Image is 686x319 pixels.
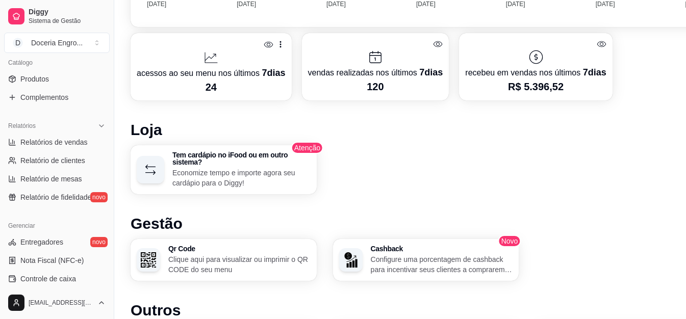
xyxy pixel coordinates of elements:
[308,65,443,79] p: vendas realizadas nos últimos
[13,38,23,48] span: D
[172,151,311,166] h3: Tem cardápio no iFood ou em outro sistema?
[4,4,110,29] a: DiggySistema de Gestão
[141,252,156,268] img: Qr Code
[4,171,110,187] a: Relatório de mesas
[498,235,521,247] span: Novo
[29,17,106,25] span: Sistema de Gestão
[4,33,110,53] button: Select a team
[29,8,106,17] span: Diggy
[4,234,110,250] a: Entregadoresnovo
[20,137,88,147] span: Relatórios de vendas
[4,55,110,71] div: Catálogo
[8,122,36,130] span: Relatórios
[583,67,606,77] span: 7 dias
[371,245,513,252] h3: Cashback
[4,218,110,234] div: Gerenciar
[20,92,68,102] span: Complementos
[147,1,166,8] tspan: [DATE]
[20,155,85,166] span: Relatório de clientes
[172,168,311,188] p: Economize tempo e importe agora seu cardápio para o Diggy!
[4,89,110,105] a: Complementos
[4,271,110,287] a: Controle de caixa
[465,79,606,94] p: R$ 5.396,52
[465,65,606,79] p: recebeu em vendas nos últimos
[371,254,513,275] p: Configure uma porcentagem de cashback para incentivar seus clientes a comprarem em sua loja
[506,1,525,8] tspan: [DATE]
[137,80,286,94] p: 24
[308,79,443,94] p: 120
[237,1,256,8] tspan: [DATE]
[168,245,311,252] h3: Qr Code
[333,239,519,281] button: CashbackCashbackConfigure uma porcentagem de cashback para incentivar seus clientes a comprarem e...
[4,252,110,269] a: Nota Fiscal (NFC-e)
[4,189,110,205] a: Relatório de fidelidadenovo
[131,145,317,194] button: Tem cardápio no iFood ou em outro sistema?Economize tempo e importe agora seu cardápio para o Diggy!
[419,67,443,77] span: 7 dias
[20,174,82,184] span: Relatório de mesas
[291,142,323,154] span: Atenção
[416,1,436,8] tspan: [DATE]
[20,274,76,284] span: Controle de caixa
[20,255,84,265] span: Nota Fiscal (NFC-e)
[343,252,359,268] img: Cashback
[137,66,286,80] p: acessos ao seu menu nos últimos
[31,38,83,48] div: Doceria Engro ...
[20,192,91,202] span: Relatório de fidelidade
[326,1,346,8] tspan: [DATE]
[596,1,615,8] tspan: [DATE]
[20,74,49,84] span: Produtos
[262,68,285,78] span: 7 dias
[20,237,63,247] span: Entregadores
[4,152,110,169] a: Relatório de clientes
[4,290,110,315] button: [EMAIL_ADDRESS][DOMAIN_NAME]
[168,254,311,275] p: Clique aqui para visualizar ou imprimir o QR CODE do seu menu
[131,239,317,281] button: Qr CodeQr CodeClique aqui para visualizar ou imprimir o QR CODE do seu menu
[29,299,93,307] span: [EMAIL_ADDRESS][DOMAIN_NAME]
[4,134,110,150] a: Relatórios de vendas
[4,71,110,87] a: Produtos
